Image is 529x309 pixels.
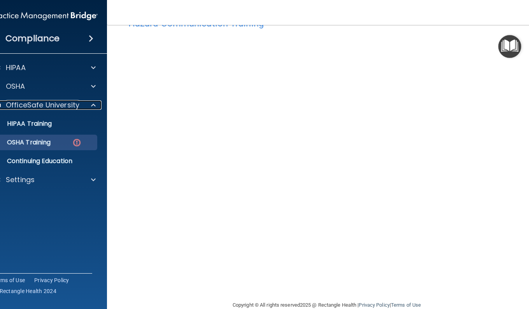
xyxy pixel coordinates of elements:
[498,35,521,58] button: Open Resource Center
[391,302,421,308] a: Terms of Use
[128,33,525,290] iframe: HCT
[6,175,35,184] p: Settings
[72,138,82,147] img: danger-circle.6113f641.png
[6,63,26,72] p: HIPAA
[359,302,389,308] a: Privacy Policy
[128,18,525,28] h4: Hazard Communication Training
[5,33,60,44] h4: Compliance
[6,82,25,91] p: OSHA
[6,100,79,110] p: OfficeSafe University
[34,276,69,284] a: Privacy Policy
